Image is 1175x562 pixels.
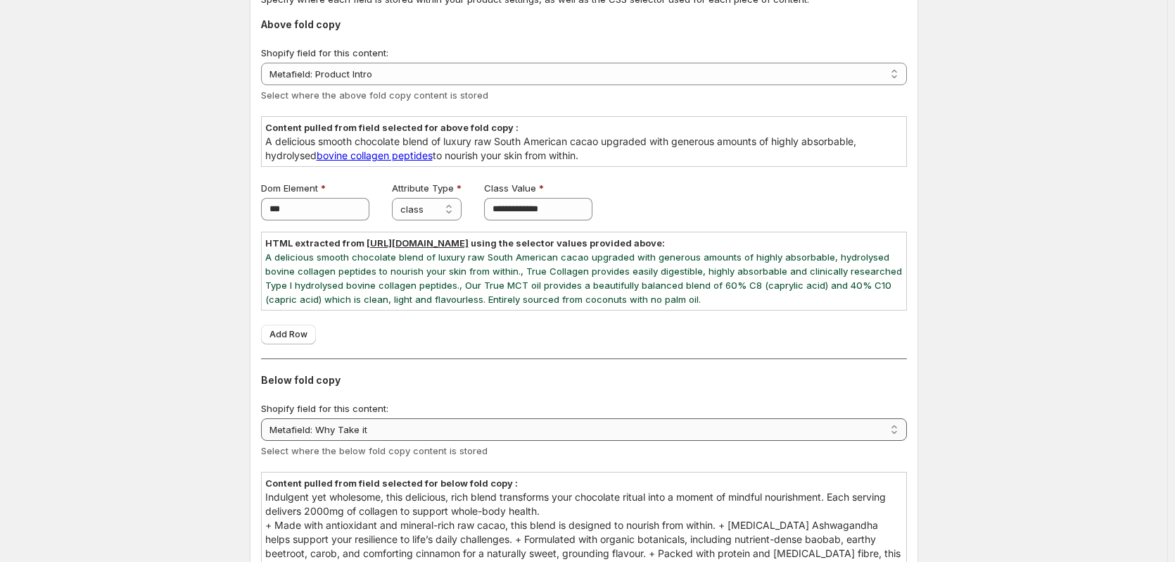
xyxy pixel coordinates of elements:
a: bovine collagen peptides [317,149,433,161]
span: Shopify field for this content: [261,403,388,414]
a: [URL][DOMAIN_NAME] [367,237,469,249]
p: Content pulled from field selected for below fold copy : [265,476,903,490]
p: HTML extracted from using the selector values provided above: [265,236,903,250]
span: Class Value [484,182,536,194]
span: Shopify field for this content: [261,47,388,58]
p: Indulgent yet wholesome, this delicious, rich blend transforms your chocolate ritual into a momen... [265,490,903,518]
p: Content pulled from field selected for above fold copy : [265,120,903,135]
h3: Above fold copy [261,18,907,32]
span: Attribute Type [392,182,454,194]
span: Select where the below fold copy content is stored [261,445,488,456]
span: Select where the above fold copy content is stored [261,89,488,101]
p: A delicious smooth chocolate blend of luxury raw South American cacao upgraded with generous amou... [265,135,903,163]
span: Add Row [269,329,307,340]
p: A delicious smooth chocolate blend of luxury raw South American cacao upgraded with generous amou... [265,250,903,306]
span: Dom Element [261,182,318,194]
button: Add Row [261,325,316,344]
h3: Below fold copy [261,373,907,387]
